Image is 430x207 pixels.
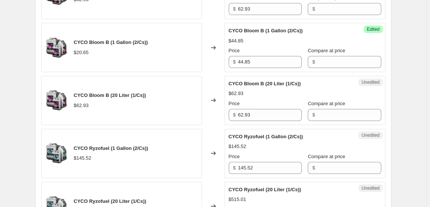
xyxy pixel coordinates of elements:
span: $ [312,112,315,118]
span: $ [312,59,315,65]
span: Price [229,154,240,159]
img: ryzofuel-group-image_80x.jpg [45,142,68,165]
div: $44.85 [229,37,244,45]
div: $62.93 [229,90,244,97]
div: $515.01 [229,196,246,203]
span: Price [229,101,240,106]
span: Compare at price [308,101,345,106]
span: Unedited [361,185,379,191]
span: Unedited [361,79,379,85]
span: Compare at price [308,48,345,53]
span: $ [233,6,236,12]
span: CYCO Bloom B (1 Gallon (2/Cs)) [229,28,303,33]
span: Price [229,48,240,53]
span: $ [312,165,315,171]
span: CYCO Ryzofuel (1 Gallon (2/Cs)) [229,134,303,139]
span: $ [233,165,236,171]
span: $ [233,59,236,65]
span: CYCO Bloom B (20 Liter (1/Cs)) [74,92,146,98]
span: Edited [367,26,379,32]
span: $ [312,6,315,12]
span: $ [233,112,236,118]
div: $145.52 [229,143,246,150]
img: bloom-b-group-image_80x.jpg [45,36,68,59]
span: CYCO Ryzofuel (20 Liter (1/Cs)) [74,198,147,204]
span: CYCO Ryzofuel (20 Liter (1/Cs)) [229,187,301,192]
span: CYCO Bloom B (1 Gallon (2/Cs)) [74,39,148,45]
div: $145.52 [74,154,91,162]
span: CYCO Bloom B (20 Liter (1/Cs)) [229,81,301,86]
span: Unedited [361,132,379,138]
img: bloom-b-group-image_80x.jpg [45,89,68,112]
div: $20.65 [74,49,89,56]
span: CYCO Ryzofuel (1 Gallon (2/Cs)) [74,145,148,151]
div: $62.93 [74,102,89,109]
span: Compare at price [308,154,345,159]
